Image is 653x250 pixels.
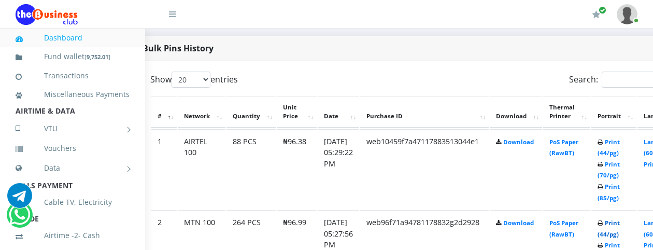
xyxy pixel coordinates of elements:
[503,138,534,146] a: Download
[599,6,606,14] span: Renew/Upgrade Subscription
[172,72,210,88] select: Showentries
[360,129,489,210] td: web10459f7a47117883513044e1
[598,219,620,238] a: Print (44/pg)
[360,96,489,128] th: Purchase ID: activate to sort column ascending
[16,190,130,214] a: Cable TV, Electricity
[592,10,600,19] i: Renew/Upgrade Subscription
[490,96,542,128] th: Download: activate to sort column ascending
[226,129,276,210] td: 88 PCS
[503,219,534,227] a: Download
[143,43,214,54] strong: Bulk Pins History
[87,53,108,61] b: 9,752.01
[318,96,359,128] th: Date: activate to sort column ascending
[277,129,317,210] td: ₦96.38
[598,160,620,179] a: Print (70/pg)
[549,138,578,157] a: PoS Paper (RawBT)
[16,64,130,88] a: Transactions
[9,210,30,227] a: Chat for support
[7,191,32,208] a: Chat for support
[16,45,130,69] a: Fund wallet[9,752.01]
[543,96,590,128] th: Thermal Printer: activate to sort column ascending
[226,96,276,128] th: Quantity: activate to sort column ascending
[617,4,637,24] img: User
[16,26,130,50] a: Dashboard
[277,96,317,128] th: Unit Price: activate to sort column ascending
[151,96,177,128] th: #: activate to sort column descending
[84,53,110,61] small: [ ]
[151,129,177,210] td: 1
[150,72,238,88] label: Show entries
[16,155,130,181] a: Data
[318,129,359,210] td: [DATE] 05:29:22 PM
[16,116,130,142] a: VTU
[16,82,130,106] a: Miscellaneous Payments
[598,183,620,202] a: Print (85/pg)
[549,219,578,238] a: PoS Paper (RawBT)
[598,138,620,157] a: Print (44/pg)
[16,136,130,160] a: Vouchers
[178,96,225,128] th: Network: activate to sort column ascending
[16,224,130,247] a: Airtime -2- Cash
[591,96,636,128] th: Portrait: activate to sort column ascending
[178,129,225,210] td: AIRTEL 100
[16,4,78,25] img: Logo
